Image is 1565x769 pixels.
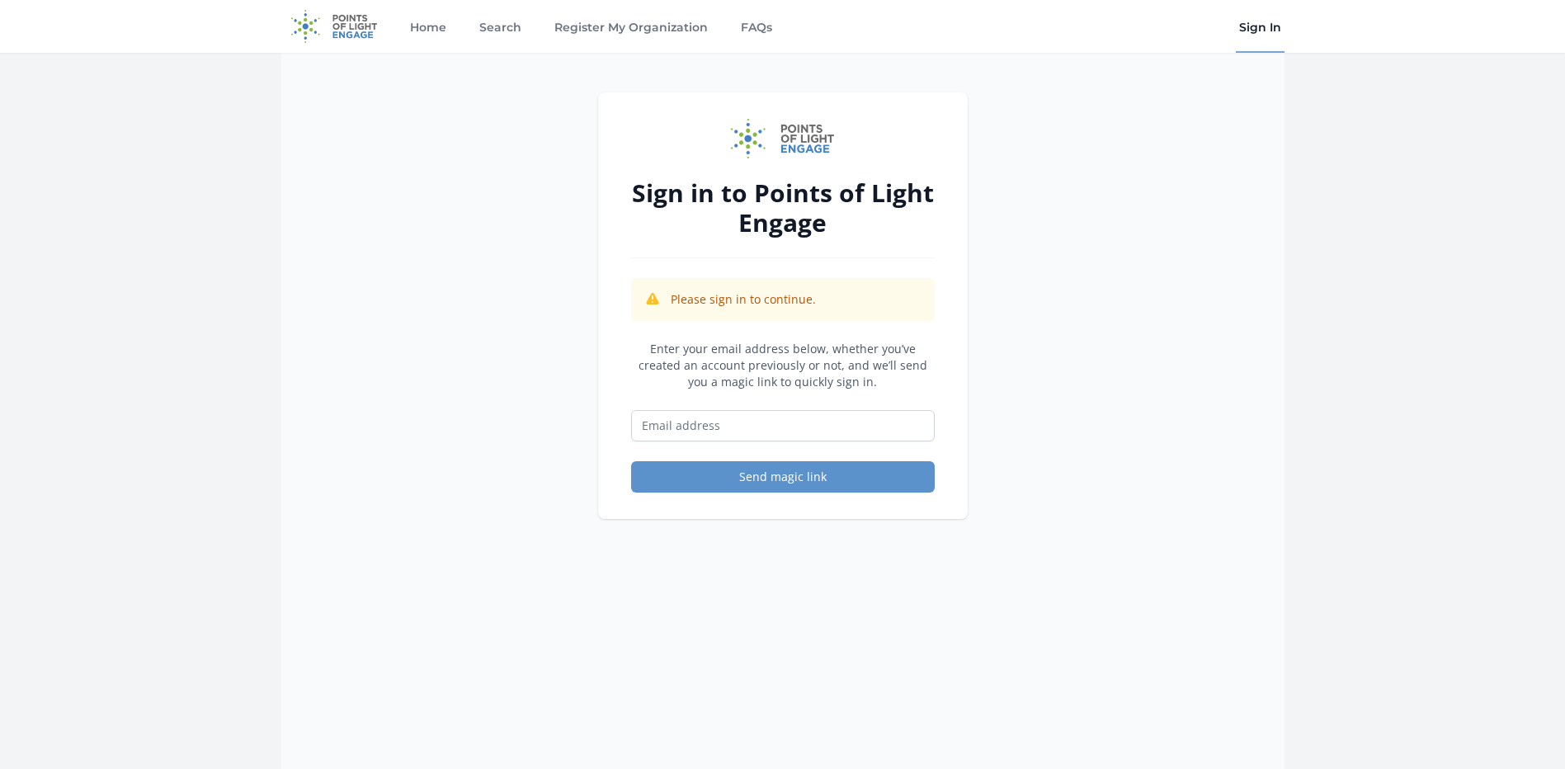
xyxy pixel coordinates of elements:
button: Send magic link [631,461,935,493]
input: Email address [631,410,935,441]
p: Please sign in to continue. [671,291,816,308]
p: Enter your email address below, whether you’ve created an account previously or not, and we’ll se... [631,341,935,390]
h2: Sign in to Points of Light Engage [631,178,935,238]
img: Points of Light Engage logo [731,119,835,158]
